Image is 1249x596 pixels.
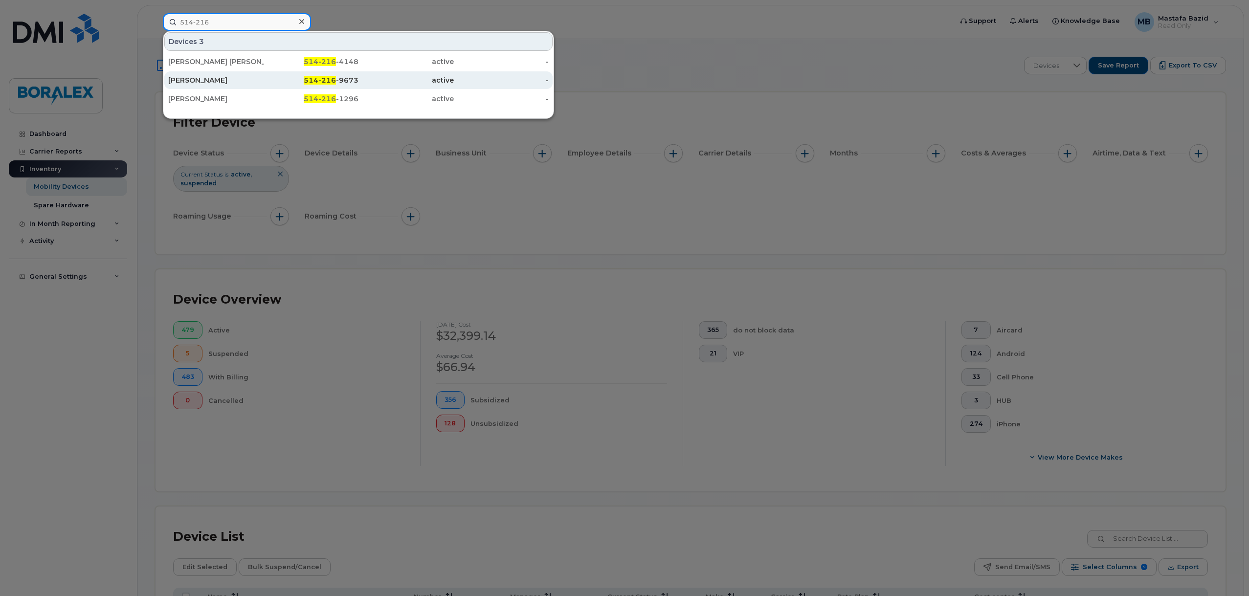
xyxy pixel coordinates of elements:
span: 514-216 [304,94,336,103]
div: [PERSON_NAME] [PERSON_NAME] [168,57,264,66]
span: 3 [199,37,204,46]
span: 514-216 [304,57,336,66]
div: - [454,57,549,66]
div: -9673 [264,75,359,85]
a: [PERSON_NAME] [PERSON_NAME]514-216-4148active- [164,53,553,70]
div: Devices [164,32,553,51]
div: [PERSON_NAME] [168,94,264,104]
div: - [454,75,549,85]
div: active [358,75,454,85]
span: 514-216 [304,76,336,85]
div: - [454,94,549,104]
div: -1296 [264,94,359,104]
a: [PERSON_NAME]514-216-1296active- [164,90,553,108]
div: -4148 [264,57,359,66]
div: [PERSON_NAME] [168,75,264,85]
div: active [358,94,454,104]
div: active [358,57,454,66]
a: [PERSON_NAME]514-216-9673active- [164,71,553,89]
